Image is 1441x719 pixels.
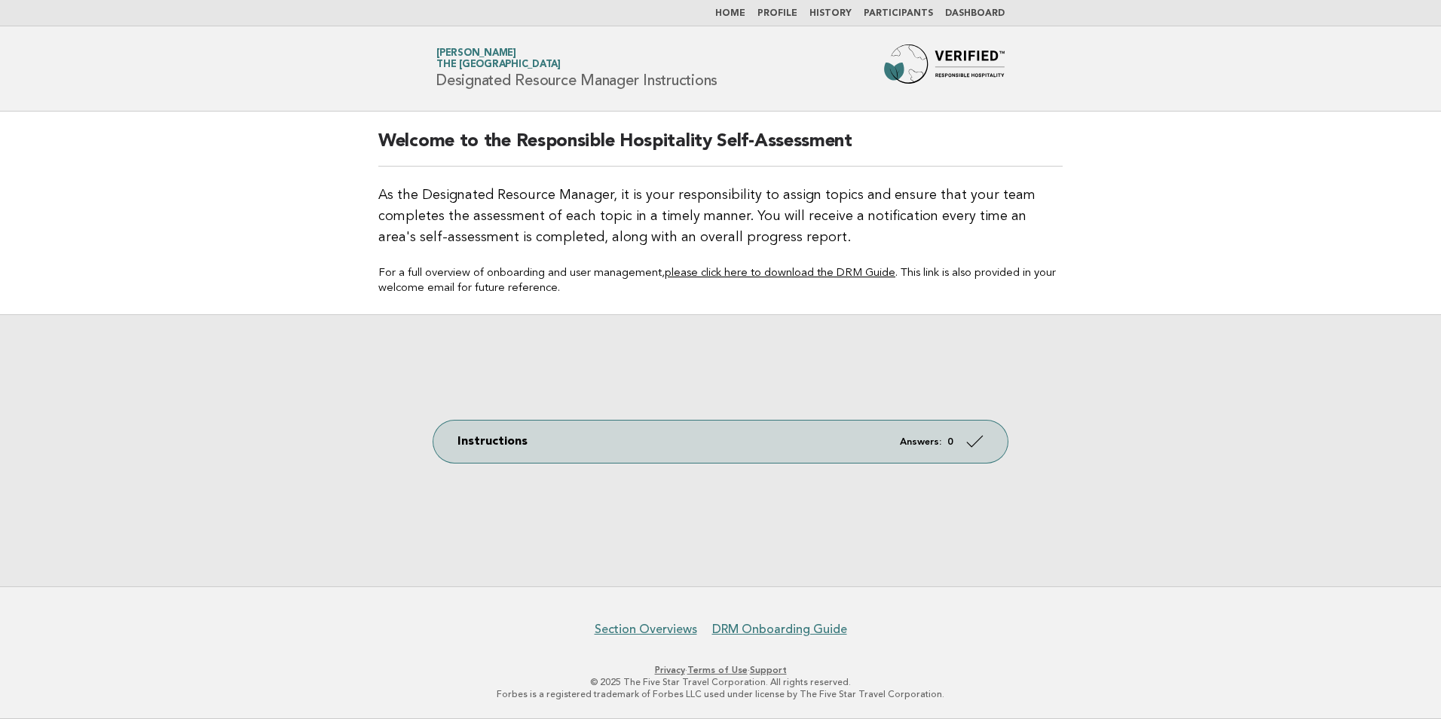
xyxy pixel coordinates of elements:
[864,9,933,18] a: Participants
[884,44,1005,93] img: Forbes Travel Guide
[259,688,1182,700] p: Forbes is a registered trademark of Forbes LLC used under license by The Five Star Travel Corpora...
[757,9,797,18] a: Profile
[436,48,561,69] a: [PERSON_NAME]The [GEOGRAPHIC_DATA]
[595,622,697,637] a: Section Overviews
[665,268,895,279] a: please click here to download the DRM Guide
[436,60,561,70] span: The [GEOGRAPHIC_DATA]
[378,130,1063,167] h2: Welcome to the Responsible Hospitality Self-Assessment
[433,421,1008,463] a: Instructions Answers: 0
[436,49,717,88] h1: Designated Resource Manager Instructions
[750,665,787,675] a: Support
[900,437,941,447] em: Answers:
[687,665,748,675] a: Terms of Use
[809,9,852,18] a: History
[655,665,685,675] a: Privacy
[259,664,1182,676] p: · ·
[259,676,1182,688] p: © 2025 The Five Star Travel Corporation. All rights reserved.
[712,622,847,637] a: DRM Onboarding Guide
[945,9,1005,18] a: Dashboard
[715,9,745,18] a: Home
[947,437,953,447] strong: 0
[378,185,1063,248] p: As the Designated Resource Manager, it is your responsibility to assign topics and ensure that yo...
[378,266,1063,296] p: For a full overview of onboarding and user management, . This link is also provided in your welco...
